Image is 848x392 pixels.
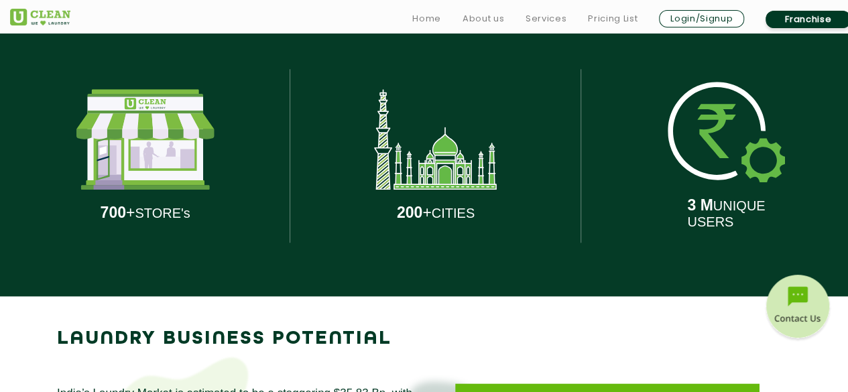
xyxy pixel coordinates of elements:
[463,11,504,27] a: About us
[76,89,215,190] img: presence-1.svg
[101,204,190,222] p: STORE's
[101,204,135,221] span: +
[659,10,744,27] a: Login/Signup
[764,275,831,342] img: contact-btn
[687,196,713,214] b: 3 M
[412,11,441,27] a: Home
[397,204,422,221] b: 200
[526,11,566,27] a: Services
[687,196,765,230] p: UNIQUE USERS
[397,204,475,222] p: CITIES
[588,11,638,27] a: Pricing List
[101,204,126,221] b: 700
[668,82,785,182] img: presence-3.svg
[397,204,432,221] span: +
[374,89,497,190] img: presence-2.svg
[10,9,70,25] img: UClean Laundry and Dry Cleaning
[57,323,391,355] p: LAUNDRY BUSINESS POTENTIAL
